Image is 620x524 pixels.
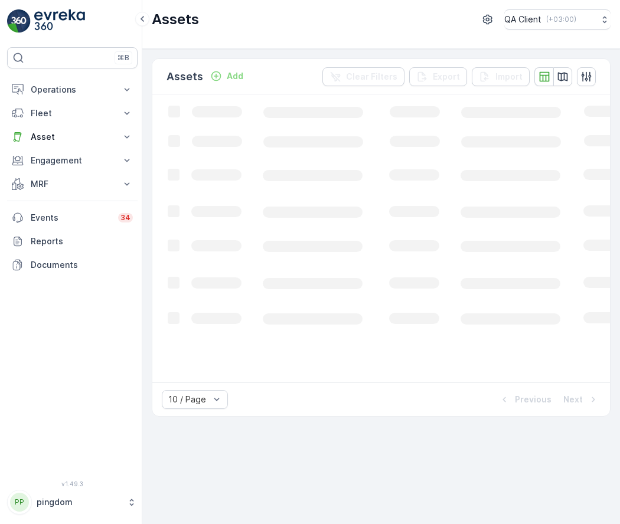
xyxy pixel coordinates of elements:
[7,253,138,277] a: Documents
[31,131,114,143] p: Asset
[7,480,138,487] span: v 1.49.3
[409,67,467,86] button: Export
[7,9,31,33] img: logo
[205,69,248,83] button: Add
[7,125,138,149] button: Asset
[497,392,553,407] button: Previous
[7,230,138,253] a: Reports
[31,178,114,190] p: MRF
[7,172,138,196] button: MRF
[167,68,203,85] p: Assets
[37,496,121,508] p: pingdom
[495,71,523,83] p: Import
[118,53,129,63] p: ⌘B
[515,394,552,405] p: Previous
[34,9,85,33] img: logo_light-DOdMpM7g.png
[10,493,29,512] div: PP
[31,212,111,224] p: Events
[31,107,114,119] p: Fleet
[7,206,138,230] a: Events34
[31,235,133,247] p: Reports
[227,70,243,82] p: Add
[562,392,601,407] button: Next
[7,149,138,172] button: Engagement
[7,101,138,125] button: Fleet
[504,9,611,30] button: QA Client(+03:00)
[322,67,404,86] button: Clear Filters
[31,259,133,271] p: Documents
[563,394,583,405] p: Next
[31,84,114,96] p: Operations
[7,490,138,515] button: PPpingdom
[152,10,199,29] p: Assets
[472,67,530,86] button: Import
[31,155,114,166] p: Engagement
[7,78,138,101] button: Operations
[504,14,541,25] p: QA Client
[346,71,397,83] p: Clear Filters
[433,71,460,83] p: Export
[546,15,576,24] p: ( +03:00 )
[120,213,130,222] p: 34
